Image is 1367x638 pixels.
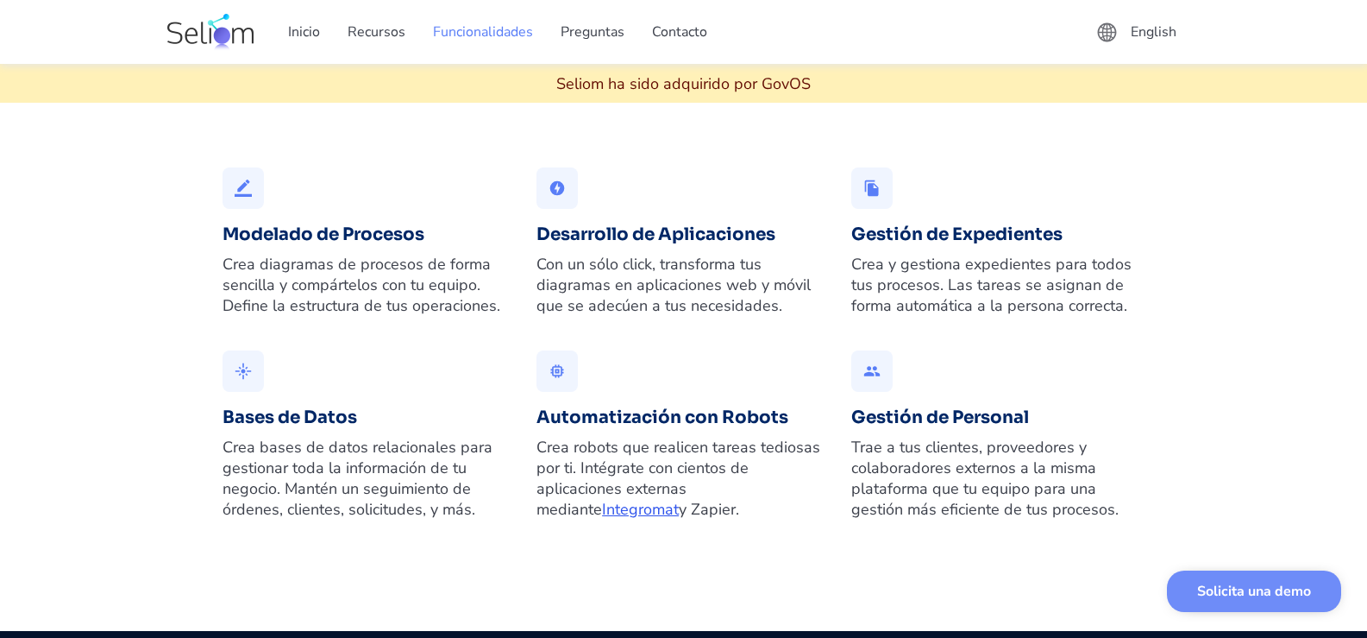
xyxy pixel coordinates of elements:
[638,8,721,56] a: Contacto
[863,180,881,197] div: file_copy
[549,363,566,380] div: memory
[556,73,811,94] div: Seliom ha sido adquirido por GovOS
[536,254,831,316] p: Con un sólo click, transforma tus diagramas en aplicaciones web y móvil que se adecúen a tus nece...
[223,223,517,247] h3: Modelado de Procesos
[536,437,831,520] p: Crea robots que realicen tareas tediosas por ti. Intégrate con cientos de aplicaciones externas m...
[274,8,334,56] a: Inicio
[536,223,831,247] h3: Desarrollo de Aplicaciones
[1118,11,1194,53] a: English
[235,180,252,197] div: border_color
[223,254,517,316] p: Crea diagramas de procesos de forma sencilla y compártelos con tu equipo. Define la estructura de...
[851,437,1145,520] p: Trae a tus clientes, proveedores y colaboradores externos a la misma plataforma que tu equipo par...
[851,406,1145,430] h3: Gestión de Personal
[1167,571,1341,612] a: Solicita una demo
[547,8,638,56] a: Preguntas
[334,8,419,56] a: Recursos
[851,254,1145,316] p: Crea y gestiona expedientes para todos tus procesos. Las tareas se asignan de forma automática a ...
[536,406,831,430] h3: Automatización con Robots
[223,437,517,520] p: Crea bases de datos relacionales para gestionar toda la información de tu negocio. Mantén un segu...
[851,223,1145,247] h3: Gestión de Expedientes
[235,363,252,380] div: flare
[549,180,566,197] div: offline_bolt
[863,363,881,380] div: group
[419,8,547,56] a: Funcionalidades
[223,406,517,430] h3: Bases de Datos
[602,499,679,520] a: Integromat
